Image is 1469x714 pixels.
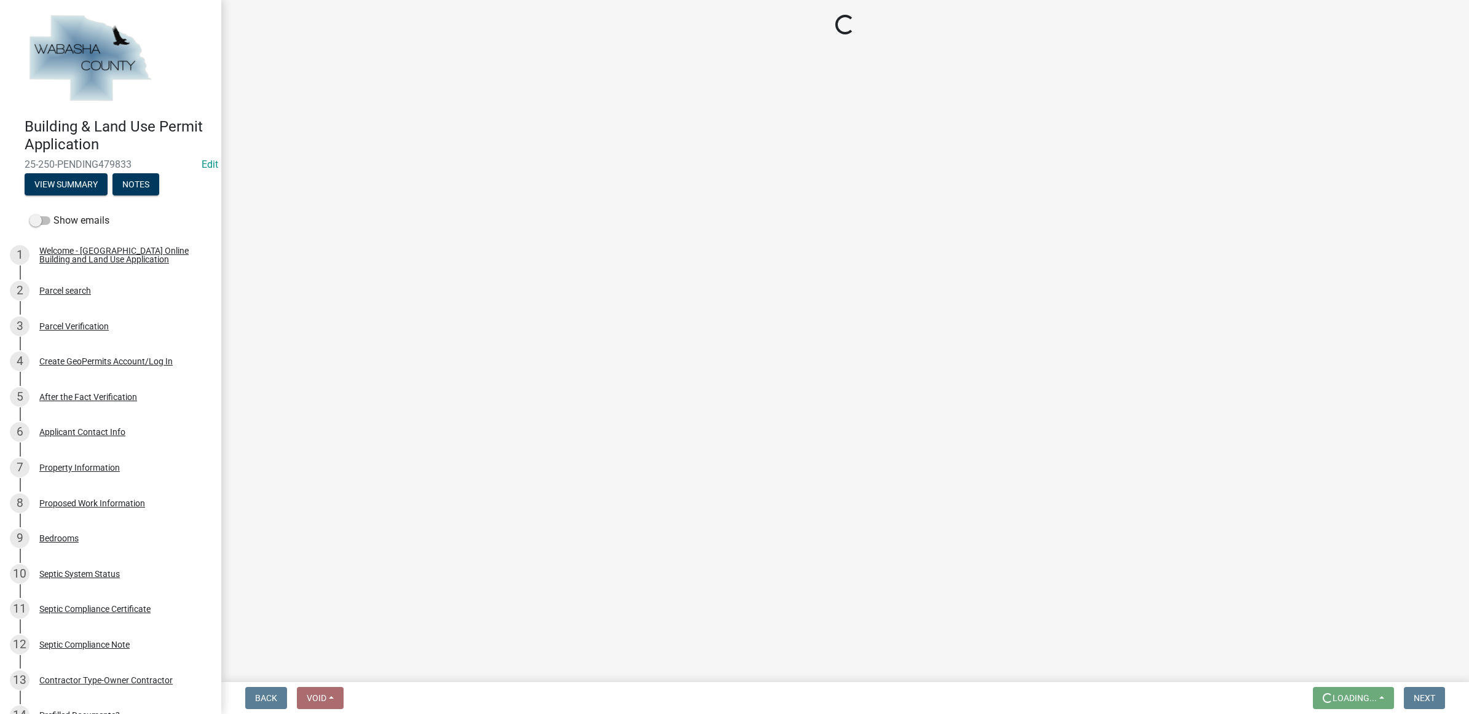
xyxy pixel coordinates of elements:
button: Void [297,687,344,709]
button: Notes [112,173,159,195]
div: Parcel Verification [39,322,109,331]
div: Septic Compliance Certificate [39,605,151,613]
div: 4 [10,351,30,371]
div: 13 [10,670,30,690]
img: Wabasha County, Minnesota [25,13,155,105]
h4: Building & Land Use Permit Application [25,118,211,154]
a: Edit [202,159,218,170]
div: Parcel search [39,286,91,295]
button: View Summary [25,173,108,195]
div: Property Information [39,463,120,472]
div: Contractor Type-Owner Contractor [39,676,173,685]
div: 11 [10,599,30,619]
div: Bedrooms [39,534,79,543]
span: Next [1414,693,1435,703]
button: Loading... [1313,687,1394,709]
div: Welcome - [GEOGRAPHIC_DATA] Online Building and Land Use Application [39,246,202,264]
div: 2 [10,281,30,300]
div: Septic System Status [39,570,120,578]
div: Create GeoPermits Account/Log In [39,357,173,366]
div: 3 [10,316,30,336]
wm-modal-confirm: Summary [25,180,108,190]
div: 7 [10,458,30,477]
span: Loading... [1333,693,1377,703]
wm-modal-confirm: Notes [112,180,159,190]
button: Back [245,687,287,709]
wm-modal-confirm: Edit Application Number [202,159,218,170]
span: Back [255,693,277,703]
div: 1 [10,245,30,265]
div: 6 [10,422,30,442]
button: Next [1404,687,1445,709]
div: Septic Compliance Note [39,640,130,649]
div: 10 [10,564,30,584]
span: 25-250-PENDING479833 [25,159,197,170]
span: Void [307,693,326,703]
div: 12 [10,635,30,654]
div: After the Fact Verification [39,393,137,401]
div: 8 [10,493,30,513]
label: Show emails [30,213,109,228]
div: 9 [10,528,30,548]
div: Applicant Contact Info [39,428,125,436]
div: 5 [10,387,30,407]
div: Proposed Work Information [39,499,145,508]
